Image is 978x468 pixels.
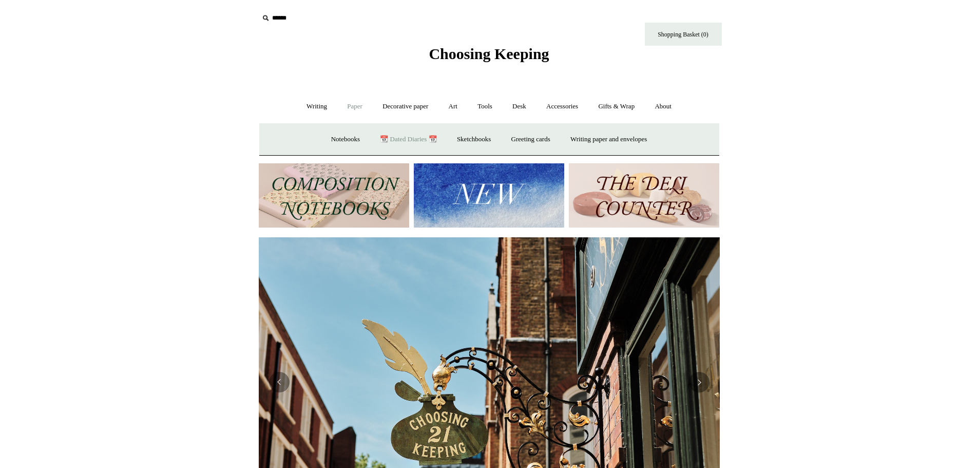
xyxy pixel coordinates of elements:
[429,53,549,61] a: Choosing Keeping
[569,163,719,228] img: The Deli Counter
[589,93,644,120] a: Gifts & Wrap
[468,93,502,120] a: Tools
[373,93,437,120] a: Decorative paper
[503,93,535,120] a: Desk
[322,126,369,153] a: Notebooks
[259,163,409,228] img: 202302 Composition ledgers.jpg__PID:69722ee6-fa44-49dd-a067-31375e5d54ec
[371,126,446,153] a: 📆 Dated Diaries 📆
[645,23,722,46] a: Shopping Basket (0)
[561,126,656,153] a: Writing paper and envelopes
[689,372,709,392] button: Next
[269,372,290,392] button: Previous
[448,126,500,153] a: Sketchbooks
[439,93,467,120] a: Art
[414,163,564,228] img: New.jpg__PID:f73bdf93-380a-4a35-bcfe-7823039498e1
[502,126,560,153] a: Greeting cards
[537,93,587,120] a: Accessories
[645,93,681,120] a: About
[429,45,549,62] span: Choosing Keeping
[297,93,336,120] a: Writing
[338,93,372,120] a: Paper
